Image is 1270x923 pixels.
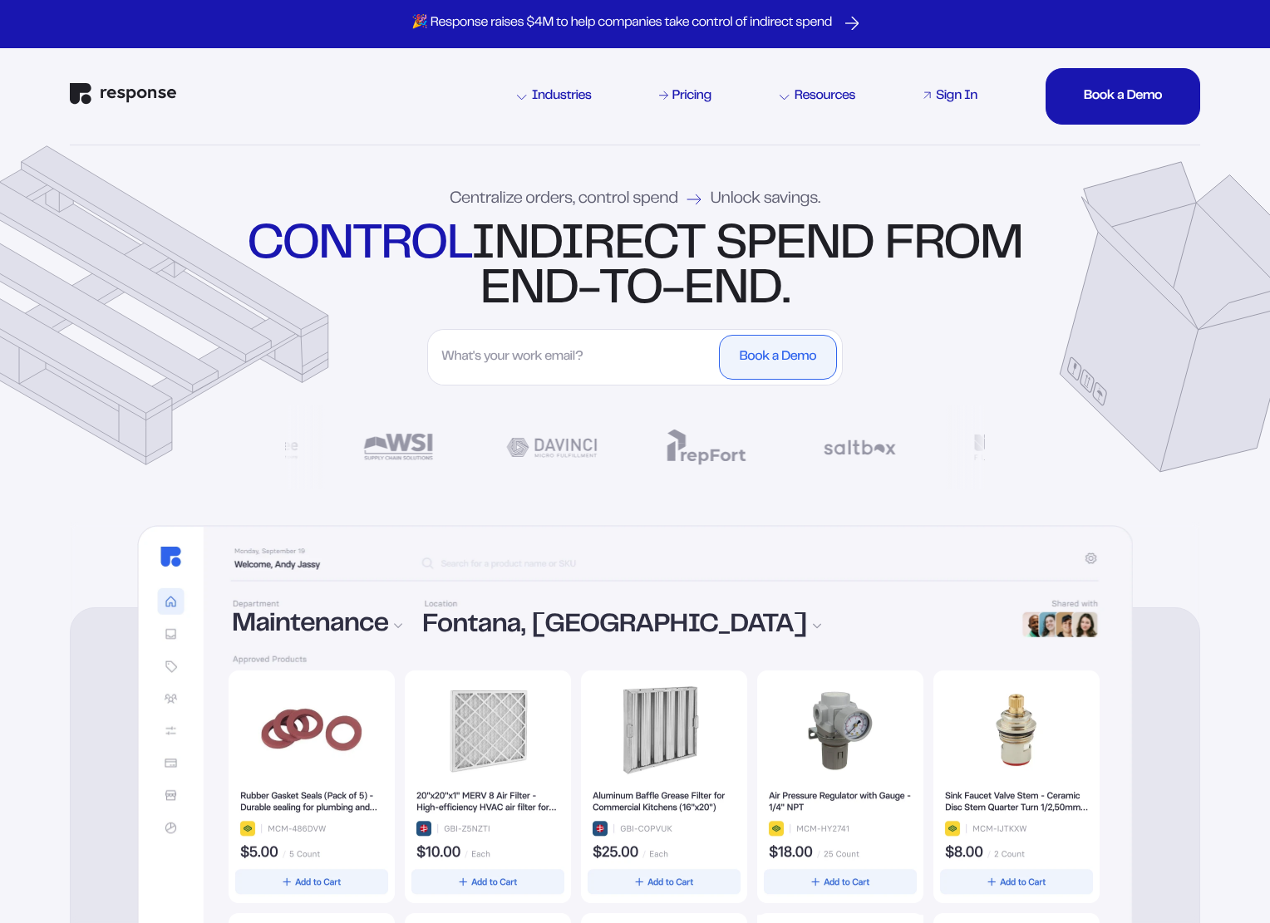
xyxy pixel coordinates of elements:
[248,224,471,268] strong: control
[657,86,715,106] a: Pricing
[1046,68,1200,125] button: Book a DemoBook a DemoBook a DemoBook a Demo
[719,335,837,380] button: Book a Demo
[422,613,999,640] div: Fontana, [GEOGRAPHIC_DATA]
[672,90,711,103] div: Pricing
[936,90,977,103] div: Sign In
[244,223,1027,313] div: indirect spend from end-to-end.
[70,83,176,105] img: Response Logo
[450,191,820,208] div: Centralize orders, control spend
[711,191,820,208] span: Unlock savings.
[517,90,592,103] div: Industries
[1084,90,1162,103] div: Book a Demo
[920,86,981,106] a: Sign In
[232,612,403,639] div: Maintenance
[411,15,832,32] p: 🎉 Response raises $4M to help companies take control of indirect spend
[433,335,715,380] input: What's your work email?
[740,351,816,364] div: Book a Demo
[780,90,855,103] div: Resources
[70,83,176,109] a: Response Home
